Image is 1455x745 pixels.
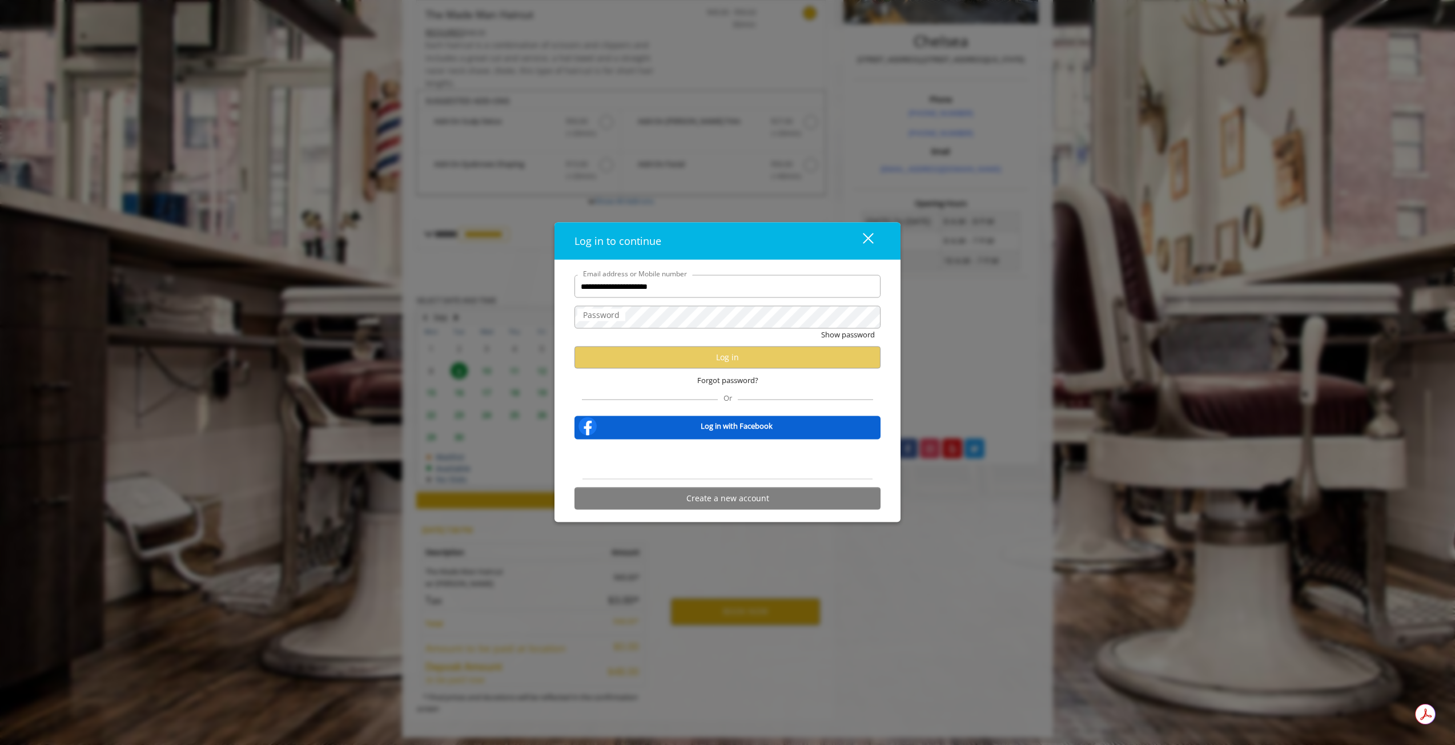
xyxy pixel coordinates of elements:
span: Or [718,392,738,402]
span: Forgot password? [697,374,758,386]
input: Email address or Mobile number [574,275,881,298]
input: Password [574,306,881,329]
button: Log in [574,346,881,368]
label: Password [577,309,625,321]
label: Email address or Mobile number [577,268,693,279]
iframe: Sign in with Google Button [670,446,786,472]
button: Show password [821,329,875,341]
button: close dialog [842,229,881,252]
button: Create a new account [574,487,881,509]
span: Log in to continue [574,234,661,248]
b: Log in with Facebook [701,420,773,432]
img: facebook-logo [576,414,599,437]
div: close dialog [850,232,873,249]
